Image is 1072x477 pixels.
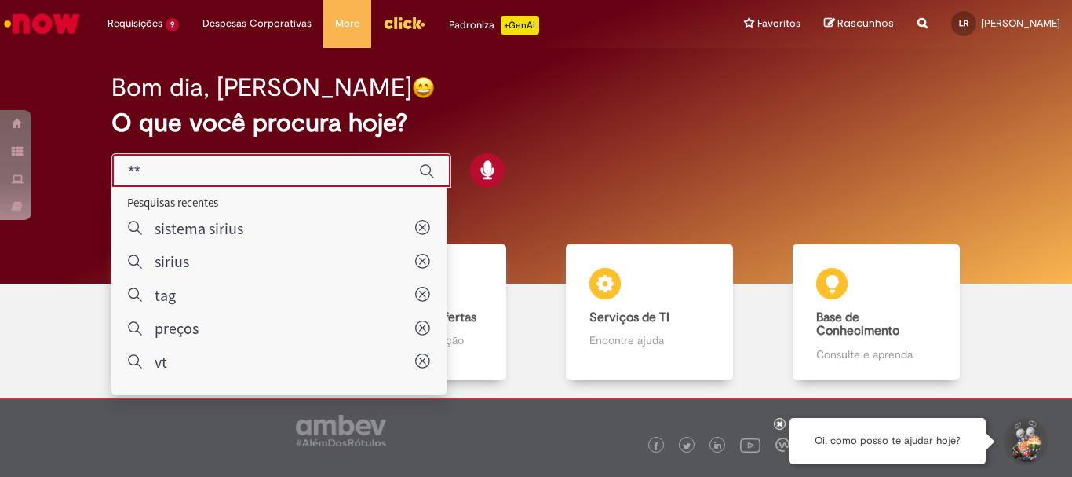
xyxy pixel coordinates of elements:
[296,415,386,446] img: logo_footer_ambev_rotulo_gray.png
[383,11,425,35] img: click_logo_yellow_360x200.png
[82,244,309,380] a: Tirar dúvidas Tirar dúvidas com Lupi Assist e Gen Ai
[501,16,539,35] p: +GenAi
[111,74,412,101] h2: Bom dia, [PERSON_NAME]
[789,418,986,464] div: Oi, como posso te ajudar hoje?
[816,347,935,362] p: Consulte e aprenda
[202,16,312,31] span: Despesas Corporativas
[2,8,82,39] img: ServiceNow
[166,18,179,31] span: 9
[757,16,800,31] span: Favoritos
[449,16,539,35] div: Padroniza
[683,442,691,450] img: logo_footer_twitter.png
[108,16,162,31] span: Requisições
[824,17,894,31] a: Rascunhos
[536,244,763,380] a: Serviços de TI Encontre ajuda
[652,442,660,450] img: logo_footer_facebook.png
[740,435,760,455] img: logo_footer_youtube.png
[1001,418,1048,465] button: Iniciar Conversa de Suporte
[837,16,894,31] span: Rascunhos
[111,109,961,137] h2: O que você procura hoje?
[714,442,722,451] img: logo_footer_linkedin.png
[589,332,709,348] p: Encontre ajuda
[959,18,968,28] span: LR
[775,438,789,452] img: logo_footer_workplace.png
[763,244,990,380] a: Base de Conhecimento Consulte e aprenda
[412,76,435,99] img: happy-face.png
[589,310,669,325] b: Serviços de TI
[335,16,359,31] span: More
[816,310,899,339] b: Base de Conhecimento
[981,17,1060,30] span: [PERSON_NAME]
